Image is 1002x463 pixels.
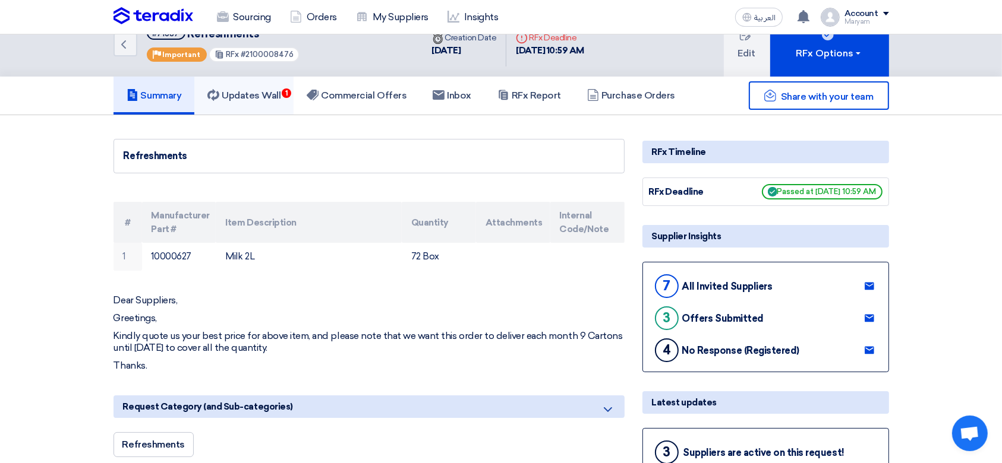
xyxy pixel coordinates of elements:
[754,14,776,22] span: العربية
[226,50,239,59] span: RFx
[420,77,484,115] a: Inbox
[683,447,845,458] div: Suppliers are active on this request!
[114,312,625,324] p: Greetings,
[282,88,291,98] span: 1
[550,202,625,243] th: Internal Code/Note
[114,77,195,115] a: Summary
[796,46,863,61] div: RFx Options
[821,8,840,27] img: profile_test.png
[655,338,679,362] div: 4
[124,149,615,163] div: Refreshments
[294,77,420,115] a: Commercial Offers
[724,12,770,77] button: Edit
[123,400,293,413] span: Request Category (and Sub-categories)
[682,345,799,356] div: No Response (Registered)
[433,90,471,102] h5: Inbox
[114,243,142,271] td: 1
[307,90,407,102] h5: Commercial Offers
[762,184,883,199] span: Passed at [DATE] 10:59 AM
[346,4,438,30] a: My Suppliers
[432,44,497,58] div: [DATE]
[587,90,675,102] h5: Purchase Orders
[476,202,550,243] th: Attachments
[770,12,889,77] button: RFx Options
[114,7,193,25] img: Teradix logo
[281,4,346,30] a: Orders
[114,330,625,354] p: Kindly quote us your best price for above item, and please note that we want this order to delive...
[516,31,584,44] div: RFx Deadline
[194,77,294,115] a: Updates Wall1
[153,30,179,37] div: #71637
[241,50,294,59] span: #2100008476
[484,77,574,115] a: RFx Report
[163,50,201,59] span: Important
[114,294,625,306] p: Dear Suppliers,
[127,90,182,102] h5: Summary
[207,90,281,102] h5: Updates Wall
[497,90,561,102] h5: RFx Report
[432,31,497,44] div: Creation Date
[845,9,878,19] div: Account
[516,44,584,58] div: [DATE] 10:59 AM
[438,4,508,30] a: Insights
[402,243,476,271] td: 72 Box
[781,91,873,102] span: Share with your team
[655,274,679,298] div: 7
[845,18,889,25] div: Maryam
[642,225,889,248] div: Supplier Insights
[122,439,185,450] span: Refreshments
[207,4,281,30] a: Sourcing
[114,360,625,372] p: Thanks.
[142,243,216,271] td: 10000627
[642,141,889,163] div: RFx Timeline
[735,8,783,27] button: العربية
[649,185,738,199] div: RFx Deadline
[216,202,401,243] th: Item Description
[114,202,142,243] th: #
[216,243,401,271] td: Milk 2L
[402,202,476,243] th: Quantity
[655,306,679,330] div: 3
[574,77,688,115] a: Purchase Orders
[682,313,764,324] div: Offers Submitted
[682,281,773,292] div: All Invited Suppliers
[642,391,889,414] div: Latest updates
[142,202,216,243] th: Manufacturer Part #
[952,416,988,451] div: Open chat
